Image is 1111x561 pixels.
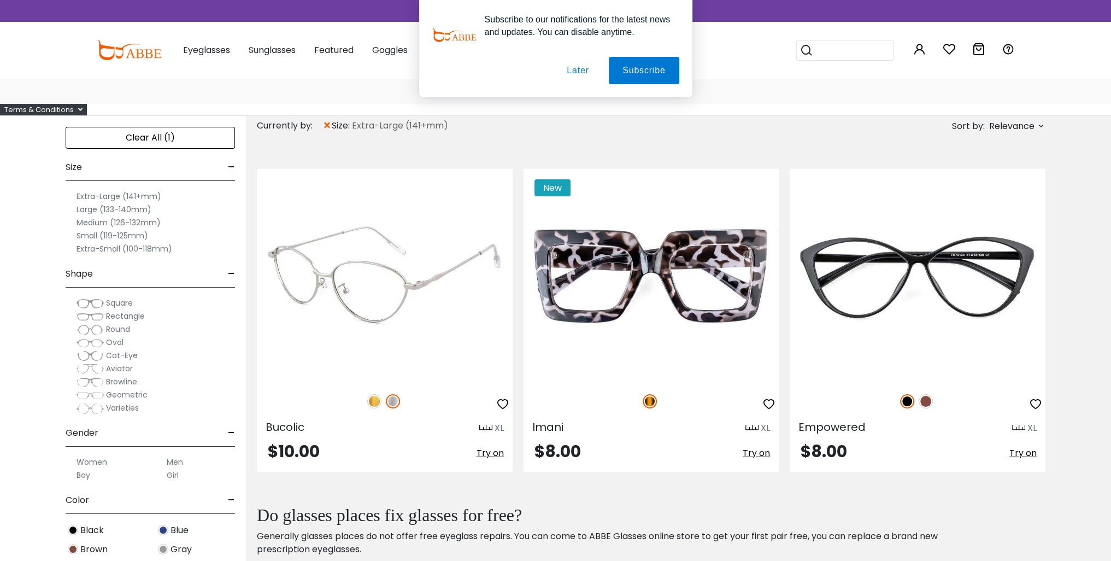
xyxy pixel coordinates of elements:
[790,169,1045,382] img: Black Empowered - TR ,Light Weight
[332,119,352,132] span: size:
[228,261,235,287] span: -
[66,261,93,287] span: Shape
[77,311,104,322] img: Rectangle.png
[553,57,602,84] button: Later
[66,487,89,513] span: Color
[1012,424,1025,433] img: size ruler
[268,440,320,463] span: $10.00
[352,119,448,132] span: Extra-Large (141+mm)
[80,543,108,556] span: Brown
[77,229,148,242] label: Small (119-125mm)
[257,530,980,556] p: Generally glasses places do not offer free eyeglass repairs. You can come to ABBE Glasses online ...
[77,350,104,361] img: Cat-Eye.png
[609,57,679,84] button: Subscribe
[77,242,172,255] label: Extra-Small (100-118mm)
[167,455,183,469] label: Men
[228,420,235,446] span: -
[106,297,133,308] span: Square
[266,419,304,435] span: Bucolic
[534,179,571,196] span: New
[77,469,90,482] label: Boy
[106,337,124,348] span: Oval
[1009,443,1037,463] button: Try on
[77,190,161,203] label: Extra-Large (141+mm)
[1009,447,1037,459] span: Try on
[801,440,847,463] span: $8.00
[106,376,137,387] span: Browline
[106,363,133,374] span: Aviator
[532,419,563,435] span: Imani
[106,350,138,361] span: Cat-Eye
[257,116,322,136] div: Currently by:
[106,324,130,335] span: Round
[66,127,235,149] div: Clear All (1)
[77,377,104,388] img: Browline.png
[106,402,139,413] span: Varieties
[68,544,78,554] img: Brown
[77,390,104,401] img: Geometric.png
[158,544,168,554] img: Gray
[761,422,770,435] div: XL
[479,424,492,433] img: size ruler
[743,447,770,459] span: Try on
[919,394,933,408] img: Brown
[257,169,513,382] img: Gold Bucolic - Metal ,Adjust Nose Pads
[257,505,980,525] h2: Do glasses places fix glasses for free?
[77,324,104,335] img: Round.png
[743,443,770,463] button: Try on
[477,447,504,459] span: Try on
[77,403,104,414] img: Varieties.png
[68,525,78,535] img: Black
[171,524,189,537] span: Blue
[158,525,168,535] img: Blue
[77,455,107,469] label: Women
[77,298,104,309] img: Square.png
[322,116,332,136] span: ×
[171,543,192,556] span: Gray
[900,394,914,408] img: Black
[745,424,759,433] img: size ruler
[952,120,985,132] span: Sort by:
[66,154,82,180] span: Size
[80,524,104,537] span: Black
[432,13,476,57] img: notification icon
[228,154,235,180] span: -
[495,422,504,435] div: XL
[386,394,400,408] img: Silver
[477,443,504,463] button: Try on
[77,337,104,348] img: Oval.png
[167,469,179,482] label: Girl
[77,203,151,216] label: Large (133-140mm)
[476,13,679,38] div: Subscribe to our notifications for the latest news and updates. You can disable anytime.
[106,311,145,322] span: Rectangle
[1027,422,1037,435] div: XL
[367,394,381,408] img: Gold
[66,420,98,446] span: Gender
[228,487,235,513] span: -
[77,364,104,375] img: Aviator.png
[989,116,1034,136] span: Relevance
[77,216,161,229] label: Medium (126-132mm)
[534,440,581,463] span: $8.00
[106,389,148,400] span: Geometric
[524,169,779,382] img: Tortoise Imani - Plastic ,Universal Bridge Fit
[643,394,657,408] img: Tortoise
[798,419,866,435] span: Empowered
